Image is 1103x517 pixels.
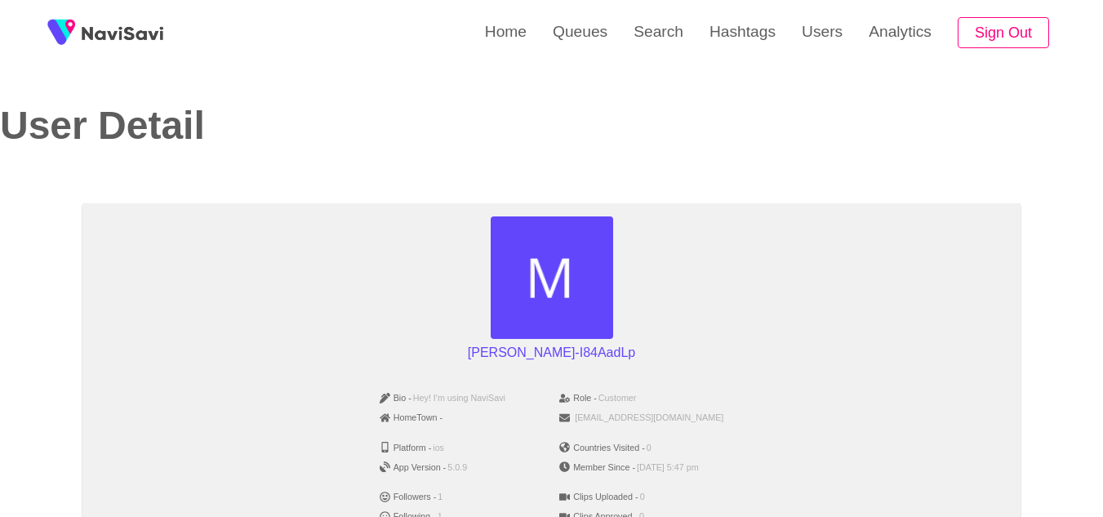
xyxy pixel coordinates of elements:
[41,12,82,53] img: fireSpot
[447,462,467,472] span: 5.0.9
[559,461,635,472] span: Member Since -
[82,25,163,41] img: fireSpot
[433,443,444,452] span: ios
[559,393,597,403] span: Role -
[380,393,411,403] span: Bio -
[438,492,443,501] span: 1
[637,462,699,472] span: [DATE] 5:47 pm
[958,17,1049,49] button: Sign Out
[575,412,723,422] span: [EMAIL_ADDRESS][DOMAIN_NAME]
[559,492,638,502] span: Clips Uploaded -
[380,492,437,502] span: Followers -
[559,442,645,452] span: Countries Visited -
[380,442,432,452] span: Platform -
[647,443,652,452] span: 0
[598,393,637,403] span: Customer
[461,339,642,367] p: [PERSON_NAME]-I84AadLp
[380,412,443,423] span: HomeTown -
[380,461,447,472] span: App Version -
[640,492,645,501] span: 0
[413,393,505,403] span: Hey! I'm using NaviSavi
